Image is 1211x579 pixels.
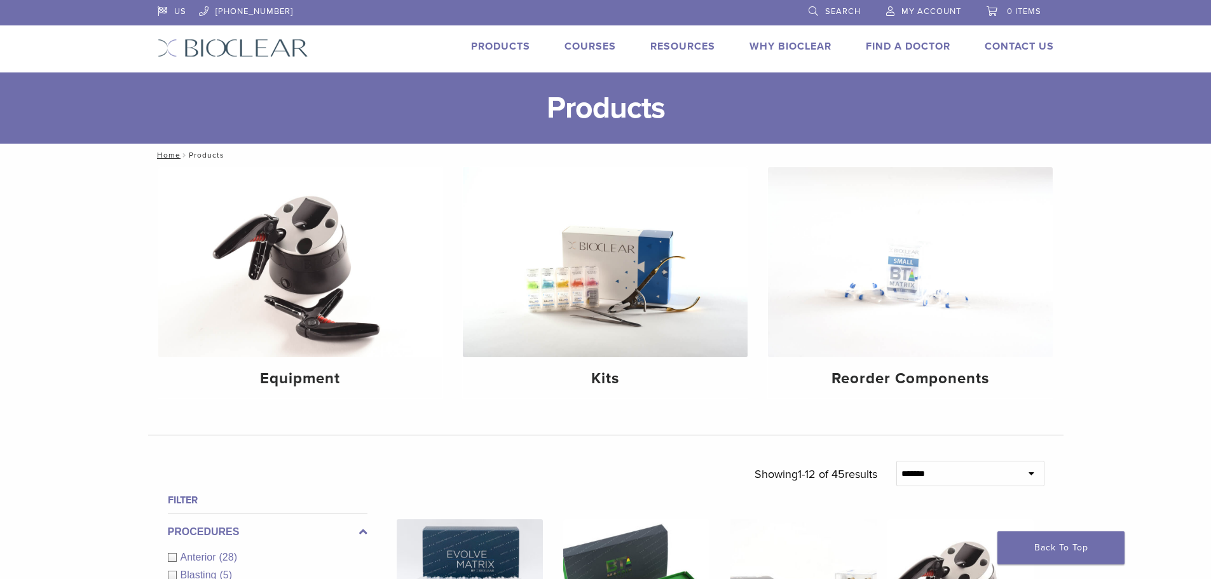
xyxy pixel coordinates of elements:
[473,367,737,390] h4: Kits
[463,167,748,398] a: Kits
[168,493,367,508] h4: Filter
[564,40,616,53] a: Courses
[219,552,237,562] span: (28)
[181,552,219,562] span: Anterior
[168,524,367,540] label: Procedures
[825,6,861,17] span: Search
[1007,6,1041,17] span: 0 items
[798,467,845,481] span: 1-12 of 45
[650,40,715,53] a: Resources
[866,40,950,53] a: Find A Doctor
[148,144,1064,167] nav: Products
[463,167,748,357] img: Kits
[755,461,877,487] p: Showing results
[158,167,443,357] img: Equipment
[901,6,961,17] span: My Account
[153,151,181,160] a: Home
[471,40,530,53] a: Products
[181,152,189,158] span: /
[768,167,1053,398] a: Reorder Components
[749,40,831,53] a: Why Bioclear
[158,167,443,398] a: Equipment
[778,367,1043,390] h4: Reorder Components
[997,531,1125,564] a: Back To Top
[158,39,308,57] img: Bioclear
[768,167,1053,357] img: Reorder Components
[168,367,433,390] h4: Equipment
[985,40,1054,53] a: Contact Us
